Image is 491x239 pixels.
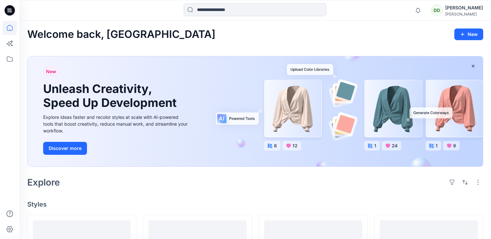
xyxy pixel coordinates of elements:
[43,82,179,110] h1: Unleash Creativity, Speed Up Development
[43,142,189,155] a: Discover more
[445,12,483,17] div: [PERSON_NAME]
[27,200,483,208] h4: Styles
[46,68,56,75] span: New
[43,114,189,134] div: Explore ideas faster and recolor styles at scale with AI-powered tools that boost creativity, red...
[454,28,483,40] button: New
[27,177,60,188] h2: Explore
[43,142,87,155] button: Discover more
[27,28,215,40] h2: Welcome back, [GEOGRAPHIC_DATA]
[445,4,483,12] div: [PERSON_NAME]
[431,5,443,16] div: DD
